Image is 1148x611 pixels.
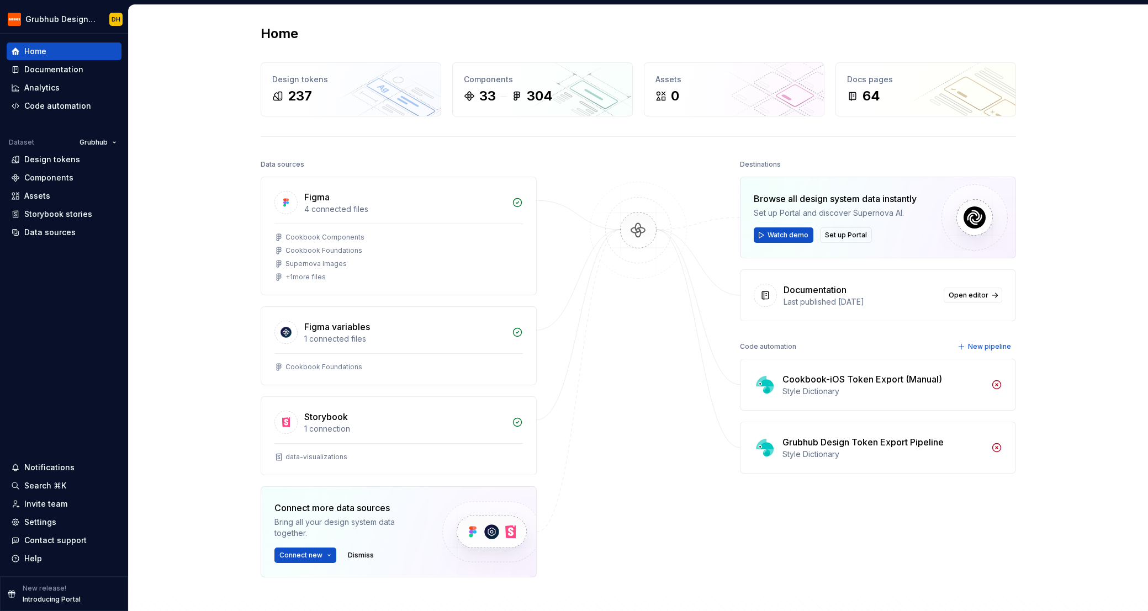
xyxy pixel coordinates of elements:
div: DH [112,15,120,24]
button: Search ⌘K [7,477,121,495]
div: Supernova Images [285,259,347,268]
a: Components33304 [452,62,633,116]
button: Grubhub [75,135,121,150]
div: Design tokens [24,154,80,165]
span: Connect new [279,551,322,560]
div: Notifications [24,462,75,473]
a: Documentation [7,61,121,78]
div: Figma [304,190,330,204]
span: New pipeline [968,342,1011,351]
a: Figma variables1 connected filesCookbook Foundations [261,306,537,385]
div: Cookbook Foundations [285,363,362,371]
a: Invite team [7,495,121,513]
button: New pipeline [954,339,1016,354]
div: Help [24,553,42,564]
div: Connect more data sources [274,501,424,514]
div: 64 [863,87,880,105]
span: Set up Portal [825,231,867,240]
div: Figma variables [304,320,370,333]
a: Home [7,42,121,60]
div: + 1 more files [285,273,326,281]
div: Browse all design system data instantly [754,192,917,205]
div: Analytics [24,82,60,93]
div: Style Dictionary [782,449,985,460]
div: Cookbook-iOS Token Export (Manual) [782,373,942,386]
a: Docs pages64 [835,62,1016,116]
span: Open editor [949,291,988,300]
div: Docs pages [847,74,1004,85]
button: Dismiss [343,548,379,563]
div: 1 connection [304,423,505,434]
div: Grubhub Design Token Export Pipeline [782,435,944,449]
div: Search ⌘K [24,480,66,491]
div: 0 [671,87,679,105]
span: Dismiss [348,551,374,560]
button: Notifications [7,459,121,476]
div: Components [464,74,621,85]
a: Code automation [7,97,121,115]
div: Code automation [740,339,796,354]
div: Data sources [261,157,304,172]
p: New release! [23,584,66,593]
div: 4 connected files [304,204,505,215]
div: Last published [DATE] [784,296,937,307]
a: Open editor [944,288,1002,303]
span: Grubhub [80,138,108,147]
div: Documentation [784,283,847,296]
a: Analytics [7,79,121,97]
div: Documentation [24,64,83,75]
div: Bring all your design system data together. [274,517,424,539]
a: Design tokens [7,151,121,168]
h2: Home [261,25,298,42]
div: 33 [479,87,496,105]
div: Design tokens [272,74,430,85]
div: Invite team [24,498,67,509]
div: Assets [655,74,813,85]
a: Figma4 connected filesCookbook ComponentsCookbook FoundationsSupernova Images+1more files [261,177,537,295]
button: Set up Portal [820,227,872,243]
div: Dataset [9,138,34,147]
div: data-visualizations [285,453,347,461]
div: Destinations [740,157,781,172]
a: Storybook1 connectiondata-visualizations [261,396,537,475]
div: Components [24,172,73,183]
a: Design tokens237 [261,62,441,116]
button: Watch demo [754,227,813,243]
a: Components [7,169,121,187]
img: 4e8d6f31-f5cf-47b4-89aa-e4dec1dc0822.png [8,13,21,26]
a: Assets0 [644,62,824,116]
a: Settings [7,513,121,531]
div: Style Dictionary [782,386,985,397]
div: Storybook stories [24,209,92,220]
p: Introducing Portal [23,595,81,604]
div: Code automation [24,100,91,111]
span: Watch demo [768,231,808,240]
div: 304 [527,87,553,105]
div: Assets [24,190,50,201]
div: Cookbook Foundations [285,246,362,255]
div: 237 [288,87,312,105]
a: Assets [7,187,121,205]
button: Grubhub Design SystemDH [2,7,126,31]
div: 1 connected files [304,333,505,344]
div: Storybook [304,410,348,423]
button: Connect new [274,548,336,563]
button: Contact support [7,532,121,549]
div: Set up Portal and discover Supernova AI. [754,208,917,219]
div: Contact support [24,535,87,546]
button: Help [7,550,121,567]
div: Data sources [24,227,76,238]
a: Storybook stories [7,205,121,223]
div: Cookbook Components [285,233,364,242]
div: Grubhub Design System [25,14,96,25]
div: Settings [24,517,56,528]
a: Data sources [7,224,121,241]
div: Home [24,46,46,57]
